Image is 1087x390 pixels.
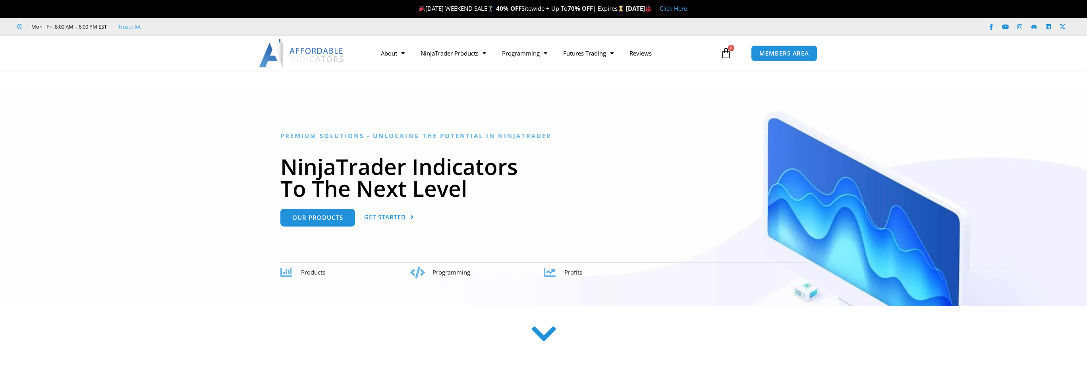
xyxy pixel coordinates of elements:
[417,4,626,12] span: [DATE] WEEKEND SALE Sitewide + Up To | Expires
[759,50,809,56] span: MEMBERS AREA
[618,6,624,12] img: ⌛
[555,44,622,62] a: Futures Trading
[259,39,344,67] img: LogoAI | Affordable Indicators – NinjaTrader
[488,6,494,12] img: 🏌️‍♂️
[364,214,406,220] span: Get Started
[364,209,414,227] a: Get Started
[568,4,593,12] strong: 70% OFF
[564,268,582,276] span: Profits
[419,6,425,12] img: 🎉
[280,209,355,227] a: Our Products
[494,44,555,62] a: Programming
[496,4,521,12] strong: 40% OFF
[622,44,660,62] a: Reviews
[301,268,325,276] span: Products
[432,268,470,276] span: Programming
[29,22,107,31] span: Mon - Fri: 8:00 AM – 6:00 PM EST
[709,42,743,65] a: 0
[280,156,807,199] h1: NinjaTrader Indicators To The Next Level
[660,4,687,12] a: Click Here
[626,4,652,12] strong: [DATE]
[373,44,718,62] nav: Menu
[728,45,734,51] span: 0
[292,215,343,221] span: Our Products
[413,44,494,62] a: NinjaTrader Products
[645,6,651,12] img: 🏭
[373,44,413,62] a: About
[751,45,817,61] a: MEMBERS AREA
[280,132,807,140] h6: Premium Solutions - Unlocking the Potential in NinjaTrader
[118,22,141,31] a: Trustpilot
